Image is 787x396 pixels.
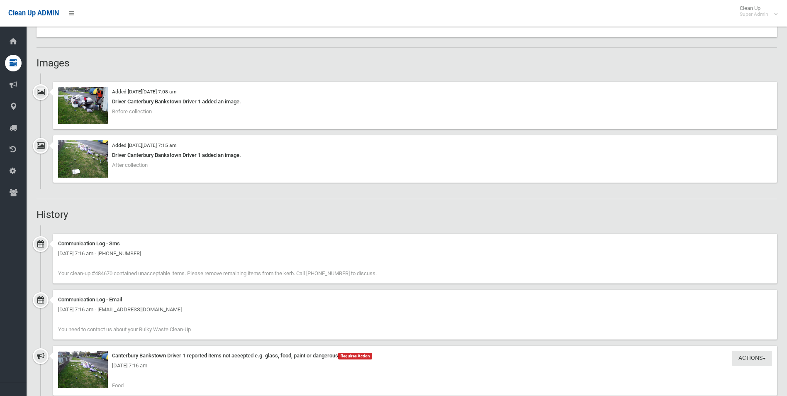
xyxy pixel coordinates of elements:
[58,295,772,305] div: Communication Log - Email
[740,11,768,17] small: Super Admin
[58,150,772,160] div: Driver Canterbury Bankstown Driver 1 added an image.
[37,58,777,68] h2: Images
[58,270,377,276] span: Your clean-up #484670 contained unacceptable items. Please remove remaining items from the kerb. ...
[58,87,108,124] img: 2025-09-1607.08.10857520341407038065.jpg
[58,97,772,107] div: Driver Canterbury Bankstown Driver 1 added an image.
[58,361,772,371] div: [DATE] 7:16 am
[58,140,108,178] img: 2025-09-1607.15.408629143449785389372.jpg
[112,142,176,148] small: Added [DATE][DATE] 7:15 am
[732,351,772,366] button: Actions
[37,209,777,220] h2: History
[58,249,772,259] div: [DATE] 7:16 am - [PHONE_NUMBER]
[112,89,176,95] small: Added [DATE][DATE] 7:08 am
[58,351,772,361] div: Canterbury Bankstown Driver 1 reported items not accepted e.g. glass, food, paint or dangerous
[112,162,148,168] span: After collection
[112,108,152,115] span: Before collection
[338,353,372,359] span: Requires Action
[112,382,124,389] span: Food
[58,326,191,332] span: You need to contact us about your Bulky Waste Clean-Up
[58,305,772,315] div: [DATE] 7:16 am - [EMAIL_ADDRESS][DOMAIN_NAME]
[58,239,772,249] div: Communication Log - Sms
[58,351,108,388] img: 2025-09-1607.15.512460651402262451384.jpg
[736,5,777,17] span: Clean Up
[8,9,59,17] span: Clean Up ADMIN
